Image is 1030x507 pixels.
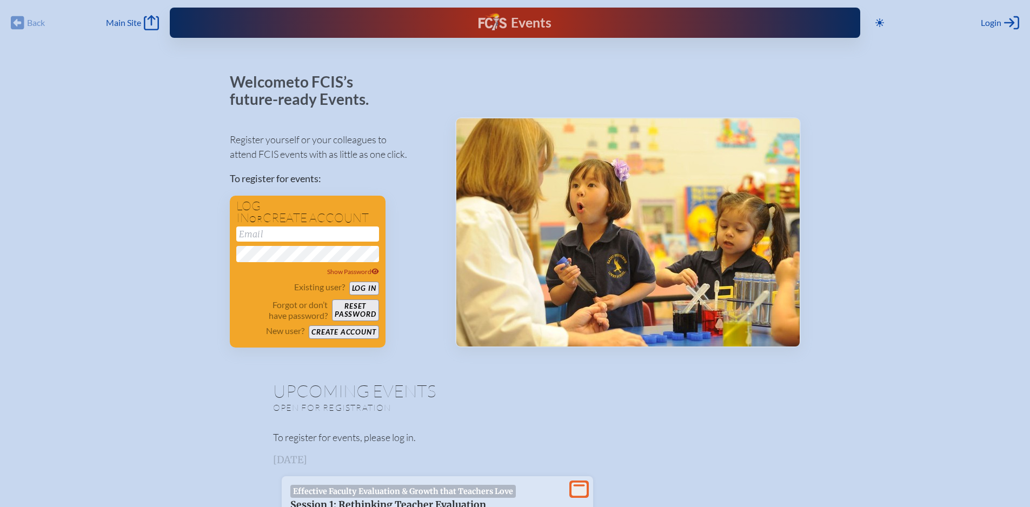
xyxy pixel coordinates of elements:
p: To register for events: [230,171,438,186]
p: Welcome to FCIS’s future-ready Events. [230,74,381,108]
p: New user? [266,325,304,336]
a: Main Site [106,15,159,30]
span: Login [981,17,1001,28]
img: Events [456,118,800,346]
p: Forgot or don’t have password? [236,299,328,321]
p: To register for events, please log in. [273,430,757,445]
div: FCIS Events — Future ready [360,13,670,32]
span: Effective Faculty Evaluation & Growth that Teachers Love [290,485,516,498]
button: Create account [309,325,378,339]
h1: Upcoming Events [273,382,757,399]
p: Existing user? [294,282,345,292]
span: Main Site [106,17,141,28]
span: Show Password [327,268,379,276]
p: Open for registration [273,402,559,413]
button: Resetpassword [332,299,378,321]
span: or [249,214,263,224]
p: Register yourself or your colleagues to attend FCIS events with as little as one click. [230,132,438,162]
h1: Log in create account [236,200,379,224]
button: Log in [349,282,379,295]
h3: [DATE] [273,455,757,465]
input: Email [236,226,379,242]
